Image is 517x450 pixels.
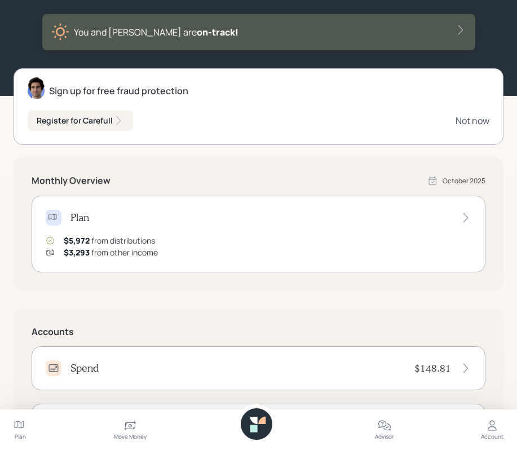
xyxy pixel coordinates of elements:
[49,84,188,98] div: Sign up for free fraud protection
[414,362,451,374] h4: $148.81
[64,246,158,258] div: from other income
[37,115,124,126] div: Register for Carefull
[64,235,155,246] div: from distributions
[375,433,394,441] div: Advisor
[443,176,485,186] div: October 2025
[74,25,238,39] div: You and [PERSON_NAME] are
[64,247,90,258] span: $3,293
[64,235,90,246] span: $5,972
[114,433,147,441] div: Move Money
[70,211,89,224] h4: Plan
[51,23,69,41] img: sunny-XHVQM73Q.digested.png
[481,433,503,441] div: Account
[197,26,238,38] span: on‑track!
[32,327,485,337] h5: Accounts
[28,77,45,99] img: harrison-schaefer-headshot-2.png
[32,175,111,186] h5: Monthly Overview
[15,433,26,441] div: Plan
[28,111,133,131] button: Register for Carefull
[456,114,489,127] div: Not now
[70,362,99,374] h4: Spend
